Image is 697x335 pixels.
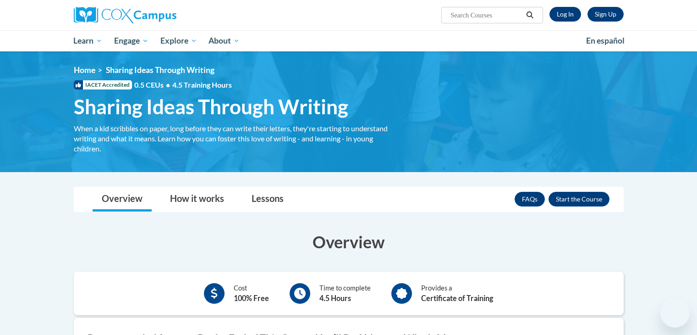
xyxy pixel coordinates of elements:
a: Overview [93,187,152,212]
span: 0.5 CEUs [134,80,232,90]
span: IACET Accredited [74,80,132,89]
span: Explore [160,35,197,46]
b: 100% Free [234,294,269,302]
button: Enroll [549,192,609,207]
a: Learn [68,30,109,51]
span: Engage [114,35,148,46]
div: When a kid scribbles on paper, long before they can write their letters, they're starting to unde... [74,123,390,154]
input: Search Courses [450,10,523,21]
a: Explore [154,30,203,51]
a: Cox Campus [74,7,248,23]
span: 4.5 Training Hours [172,80,232,89]
a: How it works [161,187,233,212]
a: Engage [108,30,154,51]
span: Sharing Ideas Through Writing [106,65,214,75]
span: • [166,80,170,89]
div: Cost [234,283,269,304]
div: Provides a [421,283,493,304]
a: Home [74,65,95,75]
a: Register [587,7,624,22]
a: FAQs [515,192,545,207]
div: Time to complete [319,283,371,304]
a: Lessons [242,187,293,212]
span: About [209,35,240,46]
a: En español [580,31,631,50]
span: Learn [73,35,102,46]
button: Search [523,10,537,21]
span: En español [586,36,625,45]
img: Cox Campus [74,7,176,23]
span: Sharing Ideas Through Writing [74,95,348,119]
a: About [203,30,246,51]
h3: Overview [74,230,624,253]
b: 4.5 Hours [319,294,351,302]
b: Certificate of Training [421,294,493,302]
iframe: Button to launch messaging window [660,298,690,328]
div: Main menu [60,30,637,51]
a: Log In [549,7,581,22]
